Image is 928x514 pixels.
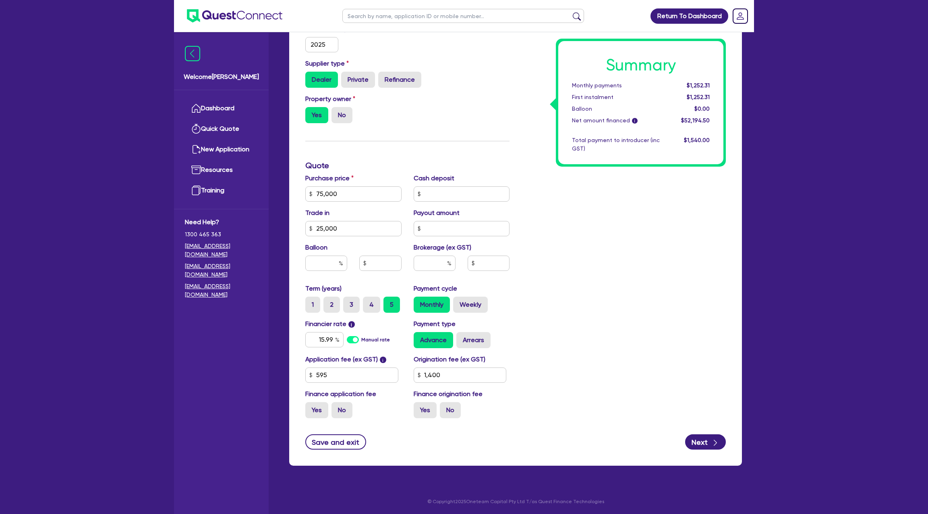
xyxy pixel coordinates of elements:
[730,6,751,27] a: Dropdown toggle
[566,93,666,101] div: First instalment
[414,208,460,218] label: Payout amount
[305,107,328,123] label: Yes
[342,9,584,23] input: Search by name, application ID or mobile number...
[323,297,340,313] label: 2
[185,98,258,119] a: Dashboard
[284,498,748,505] p: © Copyright 2025 Oneteam Capital Pty Ltd T/as Quest Finance Technologies
[185,242,258,259] a: [EMAIL_ADDRESS][DOMAIN_NAME]
[684,137,710,143] span: $1,540.00
[566,81,666,90] div: Monthly payments
[305,434,366,450] button: Save and exit
[305,161,510,170] h3: Quote
[185,282,258,299] a: [EMAIL_ADDRESS][DOMAIN_NAME]
[185,46,200,61] img: icon-menu-close
[187,9,282,23] img: quest-connect-logo-blue
[191,124,201,134] img: quick-quote
[348,321,355,328] span: i
[305,402,328,418] label: Yes
[191,144,201,154] img: new-application
[685,434,726,450] button: Next
[191,165,201,175] img: resources
[383,297,400,313] label: 5
[414,173,454,183] label: Cash deposit
[305,94,355,104] label: Property owner
[566,116,666,125] div: Net amount financed
[305,59,349,68] label: Supplier type
[687,82,710,89] span: $1,252.31
[414,243,471,252] label: Brokerage (ex GST)
[331,107,352,123] label: No
[566,105,666,113] div: Balloon
[185,139,258,160] a: New Application
[305,173,354,183] label: Purchase price
[343,297,360,313] label: 3
[414,402,437,418] label: Yes
[456,332,491,348] label: Arrears
[361,336,390,343] label: Manual rate
[331,402,352,418] label: No
[184,72,259,82] span: Welcome [PERSON_NAME]
[380,357,386,363] span: i
[650,8,728,24] a: Return To Dashboard
[681,117,710,124] span: $52,194.50
[185,262,258,279] a: [EMAIL_ADDRESS][DOMAIN_NAME]
[414,355,485,364] label: Origination fee (ex GST)
[305,72,338,88] label: Dealer
[191,186,201,195] img: training
[305,243,327,252] label: Balloon
[185,230,258,239] span: 1300 465 363
[363,297,380,313] label: 4
[305,355,378,364] label: Application fee (ex GST)
[305,319,355,329] label: Financier rate
[572,56,710,75] h1: Summary
[453,297,488,313] label: Weekly
[305,284,342,293] label: Term (years)
[440,402,461,418] label: No
[687,94,710,100] span: $1,252.31
[414,389,483,399] label: Finance origination fee
[414,297,450,313] label: Monthly
[694,105,710,112] span: $0.00
[305,297,320,313] label: 1
[185,217,258,227] span: Need Help?
[632,118,638,124] span: i
[566,136,666,153] div: Total payment to introducer (inc GST)
[341,72,375,88] label: Private
[185,160,258,180] a: Resources
[414,284,457,293] label: Payment cycle
[378,72,421,88] label: Refinance
[185,180,258,201] a: Training
[185,119,258,139] a: Quick Quote
[414,319,456,329] label: Payment type
[305,208,329,218] label: Trade in
[414,332,453,348] label: Advance
[305,389,376,399] label: Finance application fee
